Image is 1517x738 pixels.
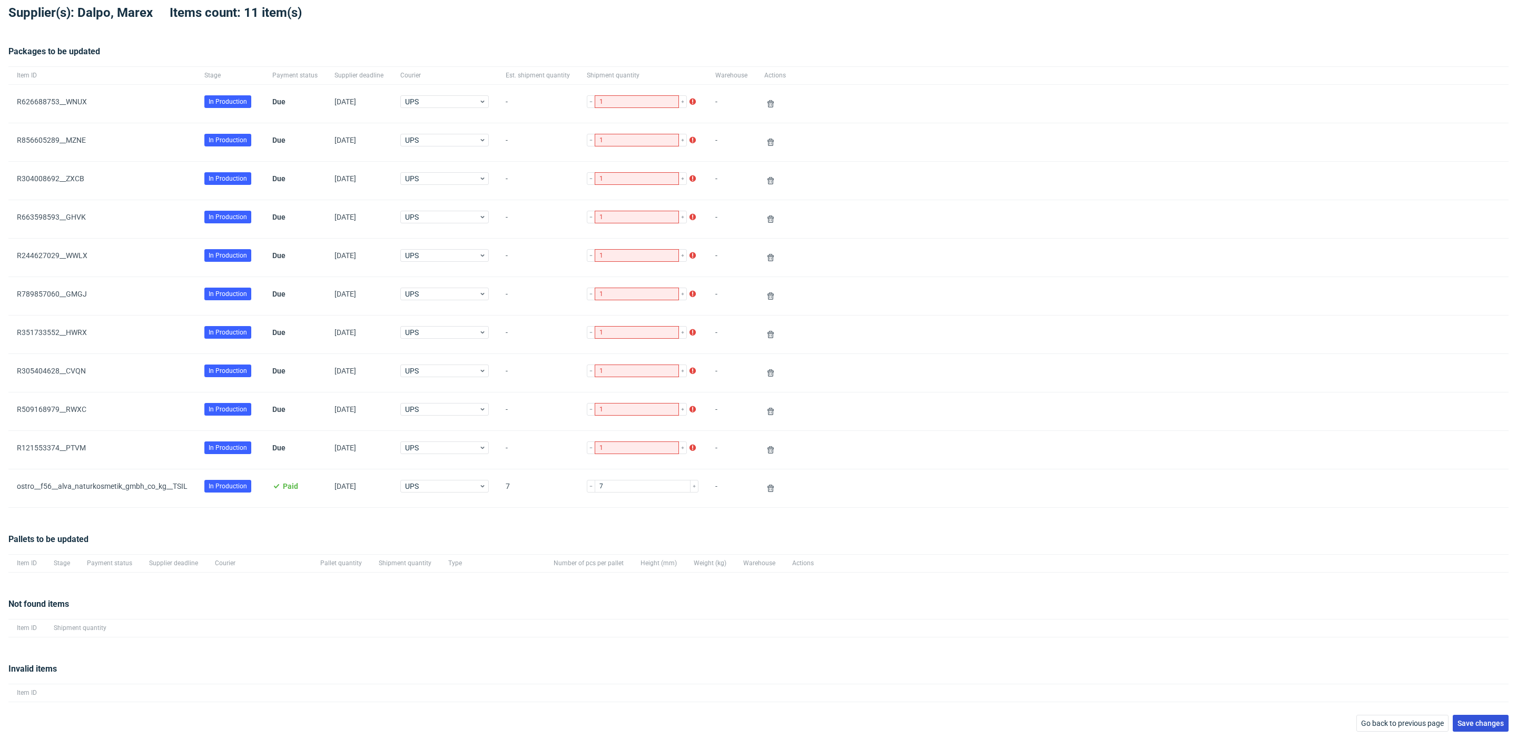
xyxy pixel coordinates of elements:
span: UPS [405,250,479,261]
span: - [715,444,747,456]
span: Pallet quantity [320,559,362,568]
span: In Production [209,443,247,452]
span: Number of pcs per pallet [554,559,624,568]
span: UPS [405,442,479,453]
span: Save changes [1457,720,1504,727]
span: Due [272,213,285,221]
span: - [715,174,747,187]
span: [DATE] [334,482,356,490]
span: Stage [54,559,70,568]
span: Items count: 11 item(s) [170,5,319,20]
span: Due [272,405,285,414]
a: R626688753__WNUX [17,97,87,106]
span: - [506,136,570,149]
span: Actions [792,559,814,568]
button: Save changes [1453,715,1509,732]
span: Due [272,444,285,452]
div: Not found items [8,598,1509,619]
span: Paid [283,482,298,490]
span: [DATE] [334,174,356,183]
div: Packages to be updated [8,45,1509,66]
a: R509168979__RWXC [17,405,86,414]
span: Item ID [17,559,37,568]
span: Height (mm) [641,559,677,568]
span: - [715,405,747,418]
span: Item ID [17,624,37,633]
a: R351733552__HWRX [17,328,87,337]
span: - [715,213,747,225]
span: Due [272,174,285,183]
span: [DATE] [334,405,356,414]
span: Payment status [272,71,318,80]
span: - [715,367,747,379]
span: Item ID [17,688,37,697]
span: UPS [405,173,479,184]
span: Warehouse [715,71,747,80]
span: [DATE] [334,367,356,375]
span: In Production [209,289,247,299]
span: Due [272,97,285,106]
a: R789857060__GMGJ [17,290,87,298]
span: Type [448,559,537,568]
span: Supplier(s): Dalpo, Marex [8,5,170,20]
span: - [715,290,747,302]
span: UPS [405,481,479,491]
span: In Production [209,405,247,414]
span: UPS [405,327,479,338]
span: Weight (kg) [694,559,726,568]
span: Due [272,328,285,337]
span: - [506,444,570,456]
span: Due [272,367,285,375]
span: In Production [209,212,247,222]
span: Shipment quantity [54,624,106,633]
a: R244627029__WWLX [17,251,87,260]
span: In Production [209,251,247,260]
div: Invalid items [8,663,1509,684]
span: Due [272,251,285,260]
span: In Production [209,366,247,376]
div: Pallets to be updated [8,533,1509,554]
span: [DATE] [334,444,356,452]
span: In Production [209,135,247,145]
a: R305404628__CVQN [17,367,86,375]
span: - [506,367,570,379]
span: UPS [405,289,479,299]
span: - [506,174,570,187]
span: - [715,482,747,495]
span: - [506,328,570,341]
span: [DATE] [334,97,356,106]
span: In Production [209,481,247,491]
span: UPS [405,135,479,145]
span: - [506,97,570,110]
span: UPS [405,404,479,415]
span: [DATE] [334,251,356,260]
span: Courier [215,559,303,568]
button: Go back to previous page [1356,715,1449,732]
span: Warehouse [743,559,775,568]
span: Item ID [17,71,188,80]
span: UPS [405,366,479,376]
span: - [506,290,570,302]
span: Actions [764,71,786,80]
a: R856605289__MZNE [17,136,86,144]
a: R663598593__GHVK [17,213,86,221]
span: Supplier deadline [334,71,383,80]
span: Courier [400,71,489,80]
a: R121553374__PTVM [17,444,86,452]
span: UPS [405,96,479,107]
span: In Production [209,174,247,183]
span: [DATE] [334,328,356,337]
span: - [506,251,570,264]
span: 7 [506,482,570,495]
a: ostro__f56__alva_naturkosmetik_gmbh_co_kg__TSIL [17,482,188,490]
span: Due [272,136,285,144]
span: - [715,97,747,110]
span: - [715,136,747,149]
span: In Production [209,328,247,337]
span: - [506,405,570,418]
span: - [506,213,570,225]
span: - [715,328,747,341]
span: - [715,251,747,264]
span: UPS [405,212,479,222]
